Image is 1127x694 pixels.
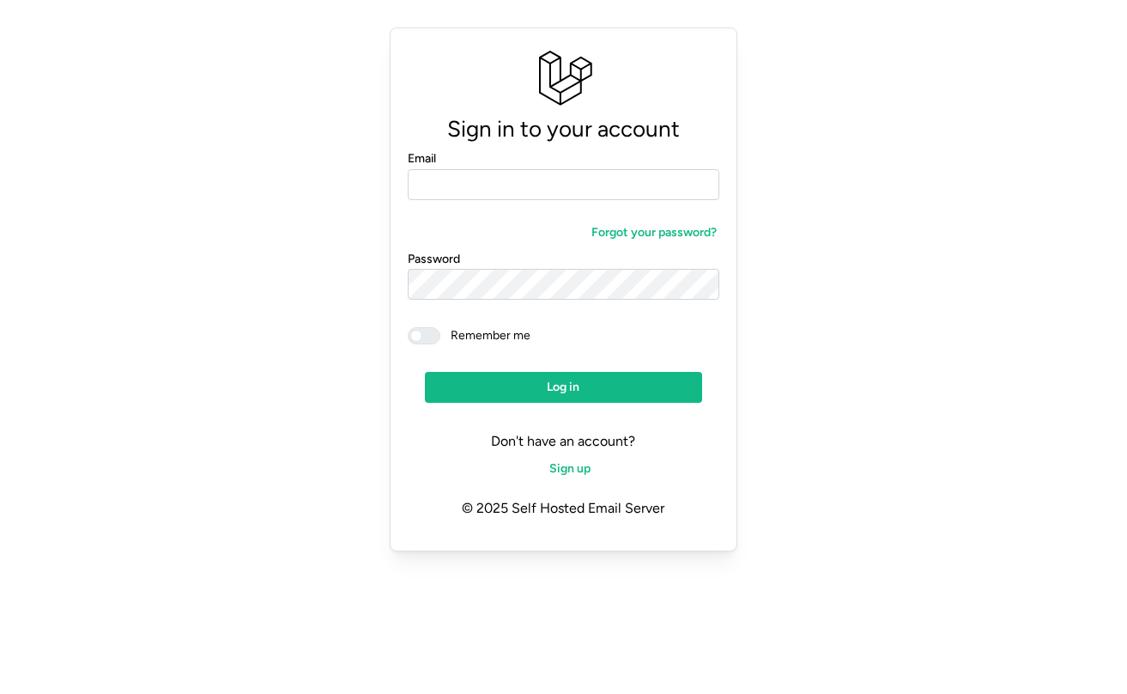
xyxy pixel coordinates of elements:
[533,454,593,484] a: Sign up
[408,484,720,533] p: © 2025 Self Hosted Email Server
[549,454,591,484] span: Sign up
[425,372,703,403] button: Log in
[408,149,436,168] label: Email
[408,111,720,148] p: Sign in to your account
[575,217,719,248] a: Forgot your password?
[591,218,717,247] span: Forgot your password?
[440,327,530,344] span: Remember me
[408,430,720,453] p: Don't have an account?
[547,373,579,402] span: Log in
[408,250,460,269] label: Password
